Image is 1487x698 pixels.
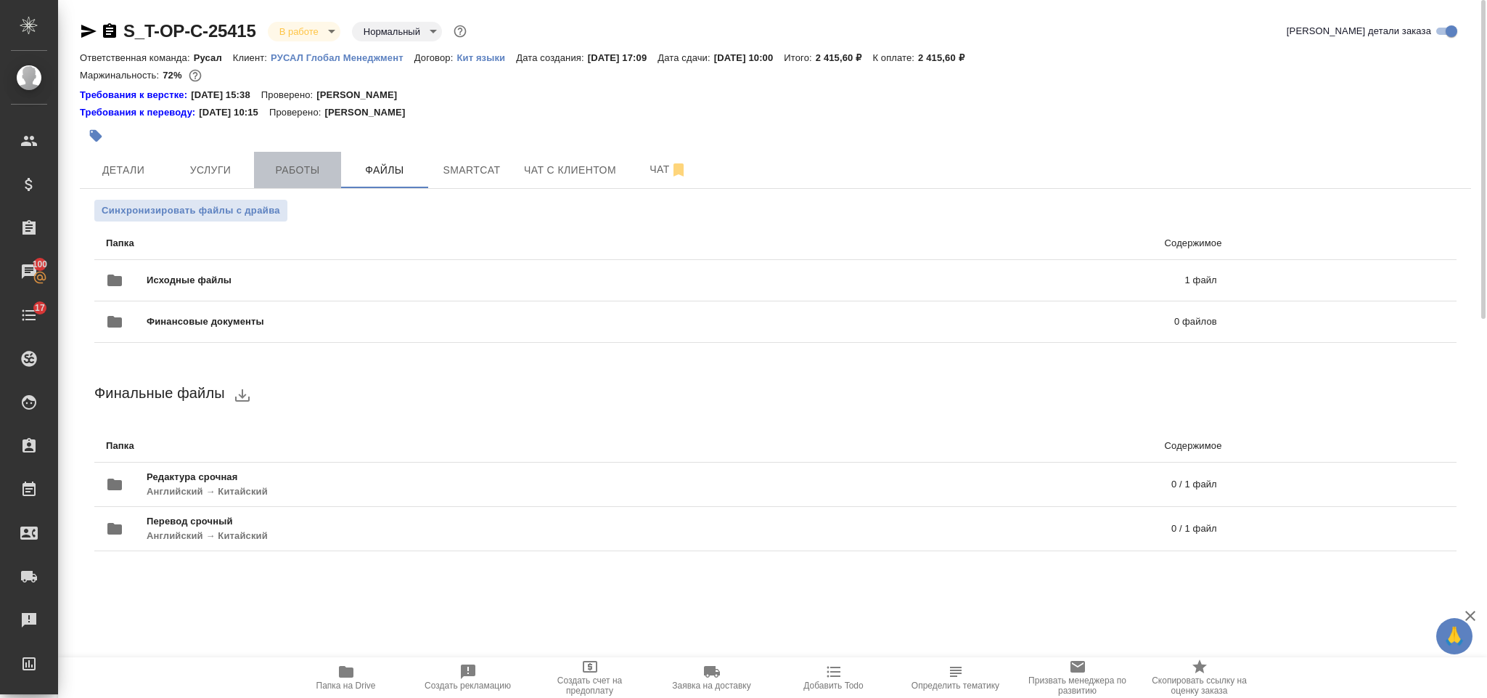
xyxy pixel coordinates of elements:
p: РУСАЛ Глобал Менеджмент [271,52,414,63]
span: Услуги [176,161,245,179]
p: 0 / 1 файл [719,477,1216,492]
p: Папка [106,439,650,453]
button: download [225,378,260,413]
span: Редактура срочная [147,470,719,484]
a: Требования к переводу: [80,105,199,120]
span: Финансовые документы [147,314,719,329]
span: Детали [89,161,158,179]
span: 17 [26,301,54,315]
span: Работы [263,161,332,179]
div: В работе [352,22,442,41]
svg: Отписаться [670,161,687,179]
p: 1 файл [708,273,1217,288]
button: Скопировать ссылку [101,23,118,40]
button: folder [97,304,132,339]
p: Русал [194,52,233,63]
button: Скопировать ссылку для ЯМессенджера [80,23,97,40]
p: [PERSON_NAME] [316,88,408,102]
a: 17 [4,297,54,333]
button: folder [97,263,132,298]
p: Английский → Китайский [147,529,719,543]
span: Исходные файлы [147,273,708,288]
p: Итого: [784,52,815,63]
a: S_T-OP-C-25415 [123,21,256,41]
button: 560.00 RUB; [186,66,205,85]
p: К оплате: [872,52,918,63]
button: folder [97,511,132,546]
p: Английский → Китайский [147,484,719,499]
a: Требования к верстке: [80,88,191,102]
button: Добавить тэг [80,120,112,152]
p: Папка [106,236,650,251]
div: В работе [268,22,340,41]
p: 0 / 1 файл [719,522,1216,536]
button: В работе [275,25,323,38]
p: Содержимое [650,236,1222,251]
button: Синхронизировать файлы с драйва [94,200,287,222]
p: Ответственная команда: [80,52,194,63]
button: folder [97,467,132,502]
p: 2 415,60 ₽ [816,52,873,63]
p: Дата сдачи: [658,52,713,63]
a: 100 [4,253,54,290]
div: Нажми, чтобы открыть папку с инструкцией [80,105,199,120]
a: Кит языки [456,51,516,63]
p: Маржинальность: [80,70,163,81]
p: [PERSON_NAME] [324,105,416,120]
span: Синхронизировать файлы с драйва [102,203,280,218]
p: Содержимое [650,439,1222,453]
p: Проверено: [261,88,317,102]
p: Клиент: [233,52,271,63]
p: 2 415,60 ₽ [918,52,975,63]
span: Перевод срочный [147,514,719,529]
p: [DATE] 17:09 [588,52,658,63]
p: 0 файлов [719,314,1217,329]
button: 🙏 [1436,618,1472,654]
a: РУСАЛ Глобал Менеджмент [271,51,414,63]
button: Нормальный [359,25,425,38]
div: Нажми, чтобы открыть папку с инструкцией [80,88,191,102]
p: Договор: [414,52,457,63]
p: Кит языки [456,52,516,63]
span: [PERSON_NAME] детали заказа [1287,24,1431,38]
button: Доп статусы указывают на важность/срочность заказа [451,22,470,41]
span: Финальные файлы [94,385,225,401]
span: Файлы [350,161,419,179]
p: 72% [163,70,185,81]
p: [DATE] 15:38 [191,88,261,102]
p: Проверено: [269,105,325,120]
span: Чат с клиентом [524,161,616,179]
p: [DATE] 10:00 [714,52,785,63]
span: 100 [24,257,57,272]
p: [DATE] 10:15 [199,105,269,120]
span: Чат [634,161,703,179]
span: 🙏 [1442,621,1467,652]
span: Smartcat [437,161,507,179]
p: Дата создания: [516,52,587,63]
